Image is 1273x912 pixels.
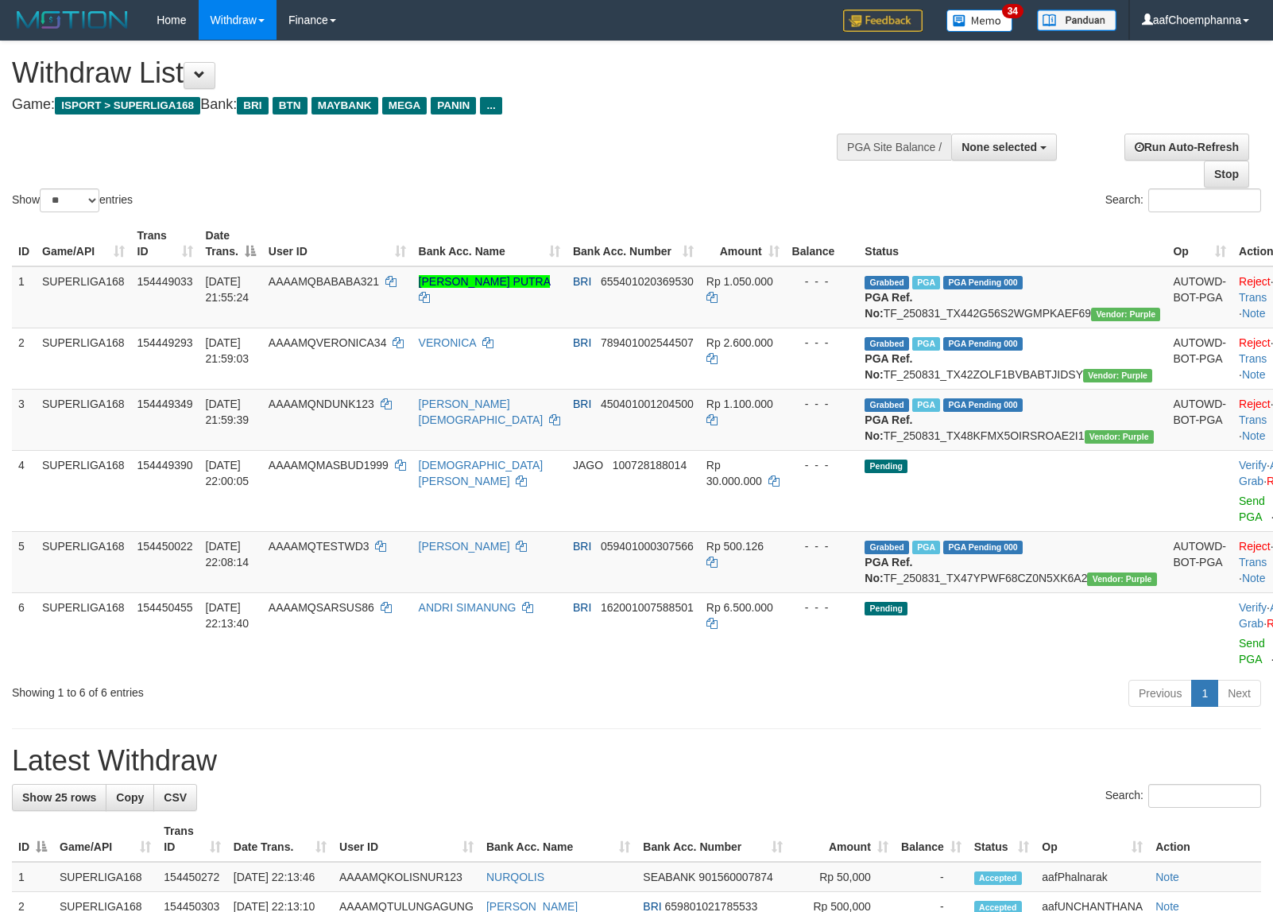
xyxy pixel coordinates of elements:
[311,97,378,114] span: MAYBANK
[36,531,131,592] td: SUPERLIGA168
[12,8,133,32] img: MOTION_logo.png
[12,188,133,212] label: Show entries
[36,266,131,328] td: SUPERLIGA168
[269,459,389,472] span: AAAAMQMASBUD1999
[12,389,36,450] td: 3
[865,556,912,584] b: PGA Ref. No:
[227,862,333,892] td: [DATE] 22:13:46
[573,398,591,410] span: BRI
[858,328,1167,389] td: TF_250831_TX42ZOLF1BVBABTJIDSY
[157,862,227,892] td: 154450272
[1124,134,1249,161] a: Run Auto-Refresh
[643,871,695,883] span: SEABANK
[1239,637,1265,666] a: Send PGA
[962,141,1037,153] span: None selected
[706,336,773,349] span: Rp 2.600.000
[12,97,833,113] h4: Game: Bank:
[36,450,131,531] td: SUPERLIGA168
[792,335,853,351] div: - - -
[1035,862,1149,892] td: aafPhalnarak
[567,221,700,266] th: Bank Acc. Number: activate to sort column ascending
[269,601,374,614] span: AAAAMQSARSUS86
[12,745,1261,777] h1: Latest Withdraw
[865,352,912,381] b: PGA Ref. No:
[943,337,1023,351] span: PGA Pending
[789,862,895,892] td: Rp 50,000
[137,398,193,410] span: 154449349
[1167,266,1232,328] td: AUTOWD-BOT-PGA
[1204,161,1249,188] a: Stop
[943,398,1023,412] span: PGA Pending
[1148,188,1261,212] input: Search:
[1239,495,1265,523] a: Send PGA
[865,541,909,554] span: Grabbed
[601,336,694,349] span: Copy 789401002544507 to clipboard
[865,291,912,320] b: PGA Ref. No:
[12,862,53,892] td: 1
[419,601,517,614] a: ANDRI SIMANUNG
[865,398,909,412] span: Grabbed
[786,221,859,266] th: Balance
[573,601,591,614] span: BRI
[912,398,940,412] span: Marked by aafheankoy
[601,540,694,553] span: Copy 059401000307566 to clipboard
[131,221,199,266] th: Trans ID: activate to sort column ascending
[206,540,250,569] span: [DATE] 22:08:14
[40,188,99,212] select: Showentries
[912,276,940,289] span: Marked by aafheankoy
[858,266,1167,328] td: TF_250831_TX442G56S2WGMPKAEF69
[157,817,227,862] th: Trans ID: activate to sort column ascending
[36,221,131,266] th: Game/API: activate to sort column ascending
[137,336,193,349] span: 154449293
[1242,429,1266,442] a: Note
[865,337,909,351] span: Grabbed
[137,275,193,288] span: 154449033
[968,817,1036,862] th: Status: activate to sort column ascending
[419,398,544,426] a: [PERSON_NAME][DEMOGRAPHIC_DATA]
[912,541,940,554] span: Marked by aafmaleo
[974,871,1022,885] span: Accepted
[53,862,157,892] td: SUPERLIGA168
[951,134,1057,161] button: None selected
[792,457,853,473] div: - - -
[269,540,370,553] span: AAAAMQTESTWD3
[206,336,250,365] span: [DATE] 21:59:03
[700,221,786,266] th: Amount: activate to sort column ascending
[858,221,1167,266] th: Status
[333,862,480,892] td: AAAAMQKOLISNUR123
[269,275,379,288] span: AAAAMQBABABA321
[12,266,36,328] td: 1
[164,791,187,804] span: CSV
[573,459,603,472] span: JAGO
[895,817,968,862] th: Balance: activate to sort column ascending
[273,97,308,114] span: BTN
[1239,540,1271,553] a: Reject
[206,275,250,304] span: [DATE] 21:55:24
[698,871,772,883] span: Copy 901560007874 to clipboard
[706,398,773,410] span: Rp 1.100.000
[116,791,144,804] span: Copy
[895,862,968,892] td: -
[486,871,544,883] a: NURQOLIS
[636,817,789,862] th: Bank Acc. Number: activate to sort column ascending
[12,450,36,531] td: 4
[1085,430,1154,444] span: Vendor URL: https://trx4.1velocity.biz
[269,398,374,410] span: AAAAMQNDUNK123
[1167,389,1232,450] td: AUTOWD-BOT-PGA
[706,540,764,553] span: Rp 500.126
[1239,398,1271,410] a: Reject
[792,600,853,615] div: - - -
[573,540,591,553] span: BRI
[865,276,909,289] span: Grabbed
[573,336,591,349] span: BRI
[36,328,131,389] td: SUPERLIGA168
[12,221,36,266] th: ID
[1167,221,1232,266] th: Op: activate to sort column ascending
[792,538,853,554] div: - - -
[946,10,1013,32] img: Button%20Memo.svg
[12,817,53,862] th: ID: activate to sort column descending
[943,541,1023,554] span: PGA Pending
[601,275,694,288] span: Copy 655401020369530 to clipboard
[12,328,36,389] td: 2
[1242,368,1266,381] a: Note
